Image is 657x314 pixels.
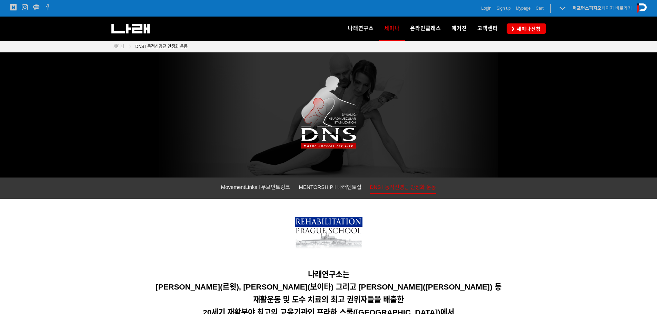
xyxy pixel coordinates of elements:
[472,17,503,41] a: 고객센터
[308,270,349,279] span: 나래연구소는
[221,183,290,193] a: MovementLinks l 무브먼트링크
[299,184,361,190] span: MENTORSHIP l 나래멘토십
[379,17,405,41] a: 세미나
[156,283,501,291] span: [PERSON_NAME](르윗), [PERSON_NAME](보이타) 그리고 [PERSON_NAME]([PERSON_NAME]) 등
[370,183,436,194] a: DNS l 동적신경근 안정화 운동
[451,25,467,31] span: 매거진
[477,25,498,31] span: 고객센터
[481,5,491,12] a: Login
[515,26,541,32] span: 세미나신청
[132,43,188,50] a: DNS l 동적신경근 안정화 운동
[405,17,446,41] a: 온라인클래스
[370,184,436,190] span: DNS l 동적신경근 안정화 운동
[446,17,472,41] a: 매거진
[253,295,404,304] span: 재활운동 및 도수 치료의 최고 권위자들을 배출한
[113,44,125,49] span: 세미나
[384,23,400,34] span: 세미나
[221,184,290,190] span: MovementLinks l 무브먼트링크
[573,6,632,11] a: 퍼포먼스피지오페이지 바로가기
[516,5,531,12] a: Mypage
[113,43,125,50] a: 세미나
[507,23,546,33] a: 세미나신청
[410,25,441,31] span: 온라인클래스
[136,44,188,49] span: DNS l 동적신경근 안정화 운동
[536,5,544,12] a: Cart
[348,25,374,31] span: 나래연구소
[573,6,601,11] strong: 퍼포먼스피지오
[299,183,361,193] a: MENTORSHIP l 나래멘토십
[295,217,362,252] img: 7bd3899b73cc6.png
[497,5,511,12] a: Sign up
[343,17,379,41] a: 나래연구소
